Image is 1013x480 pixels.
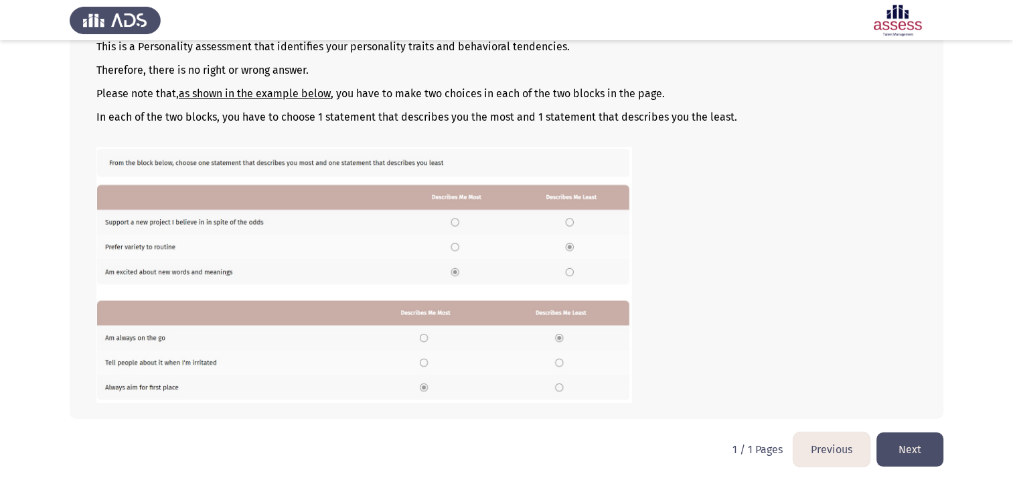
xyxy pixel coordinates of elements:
p: This is a Personality assessment that identifies your personality traits and behavioral tendencies. [96,40,917,53]
p: In each of the two blocks, you have to choose 1 statement that describes you the most and 1 state... [96,111,917,123]
button: load previous page [793,432,870,467]
p: 1 / 1 Pages [732,443,783,456]
button: load next page [876,432,943,467]
img: QURTIE9DTSBFTi5qcGcxNzI1OTc1Njg2NDU5.jpg [96,147,632,402]
p: Please note that, , you have to make two choices in each of the two blocks in the page. [96,87,917,100]
u: as shown in the example below [179,87,331,100]
img: Assessment logo of Development Assessment R1 (EN/AR) [852,1,943,39]
p: Therefore, there is no right or wrong answer. [96,64,917,76]
img: Assess Talent Management logo [70,1,161,39]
